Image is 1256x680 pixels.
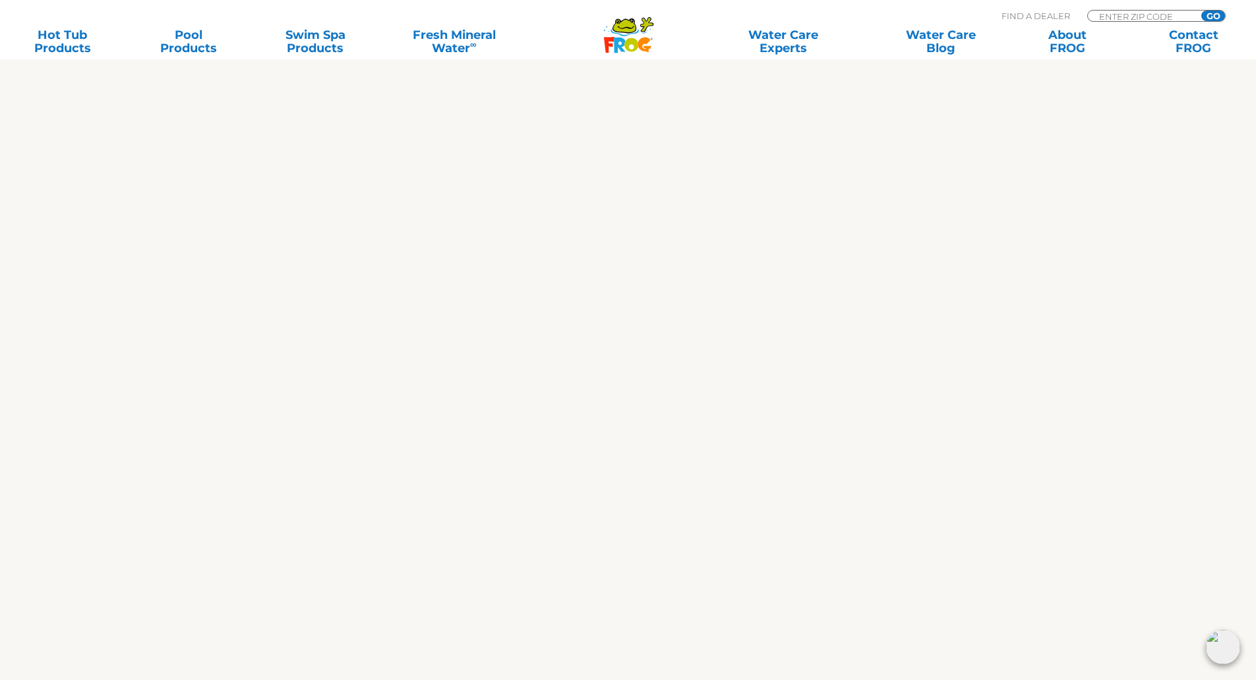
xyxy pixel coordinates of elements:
a: Hot TubProducts [13,28,111,55]
input: Zip Code Form [1098,11,1187,22]
a: ContactFROG [1145,28,1243,55]
a: Fresh MineralWater∞ [392,28,516,55]
p: Find A Dealer [1002,10,1070,22]
a: Water CareBlog [891,28,990,55]
a: AboutFROG [1018,28,1116,55]
sup: ∞ [470,39,477,49]
img: openIcon [1206,630,1240,664]
a: Water CareExperts [703,28,863,55]
input: GO [1201,11,1225,21]
a: Swim SpaProducts [266,28,365,55]
a: PoolProducts [140,28,238,55]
